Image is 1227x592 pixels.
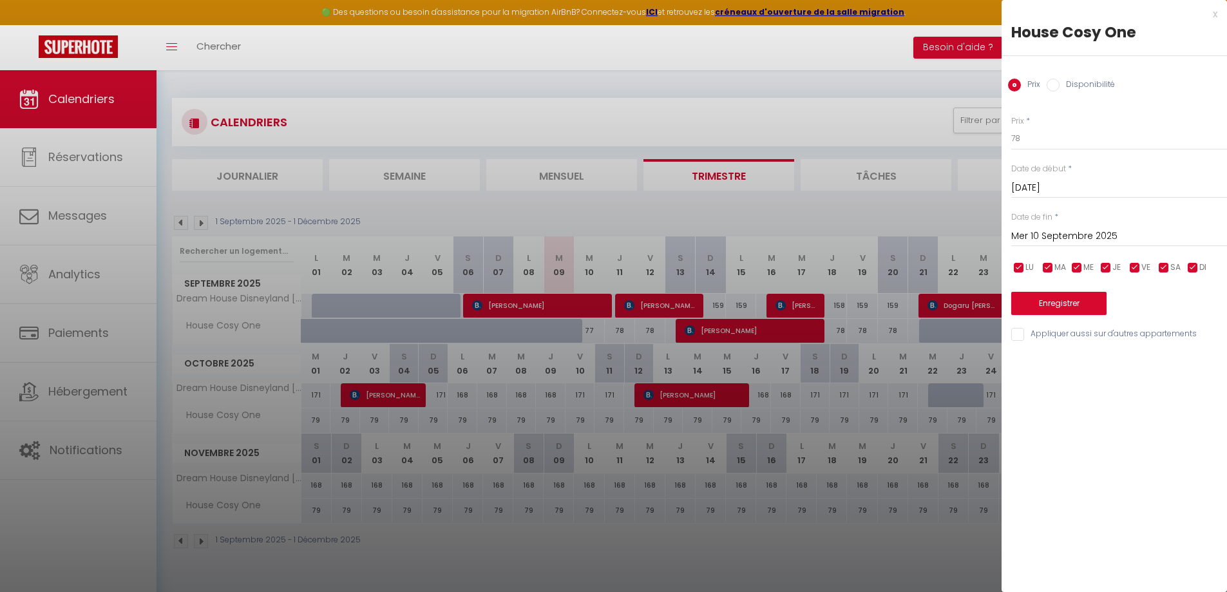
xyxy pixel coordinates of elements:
span: ME [1083,262,1094,274]
label: Date de fin [1011,211,1052,224]
span: VE [1141,262,1150,274]
div: House Cosy One [1011,22,1217,43]
span: MA [1054,262,1066,274]
label: Prix [1021,79,1040,93]
label: Prix [1011,115,1024,128]
button: Enregistrer [1011,292,1107,315]
label: Disponibilité [1060,79,1115,93]
span: JE [1112,262,1121,274]
span: DI [1199,262,1206,274]
label: Date de début [1011,163,1066,175]
div: x [1002,6,1217,22]
span: LU [1025,262,1034,274]
button: Ouvrir le widget de chat LiveChat [10,5,49,44]
span: SA [1170,262,1181,274]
